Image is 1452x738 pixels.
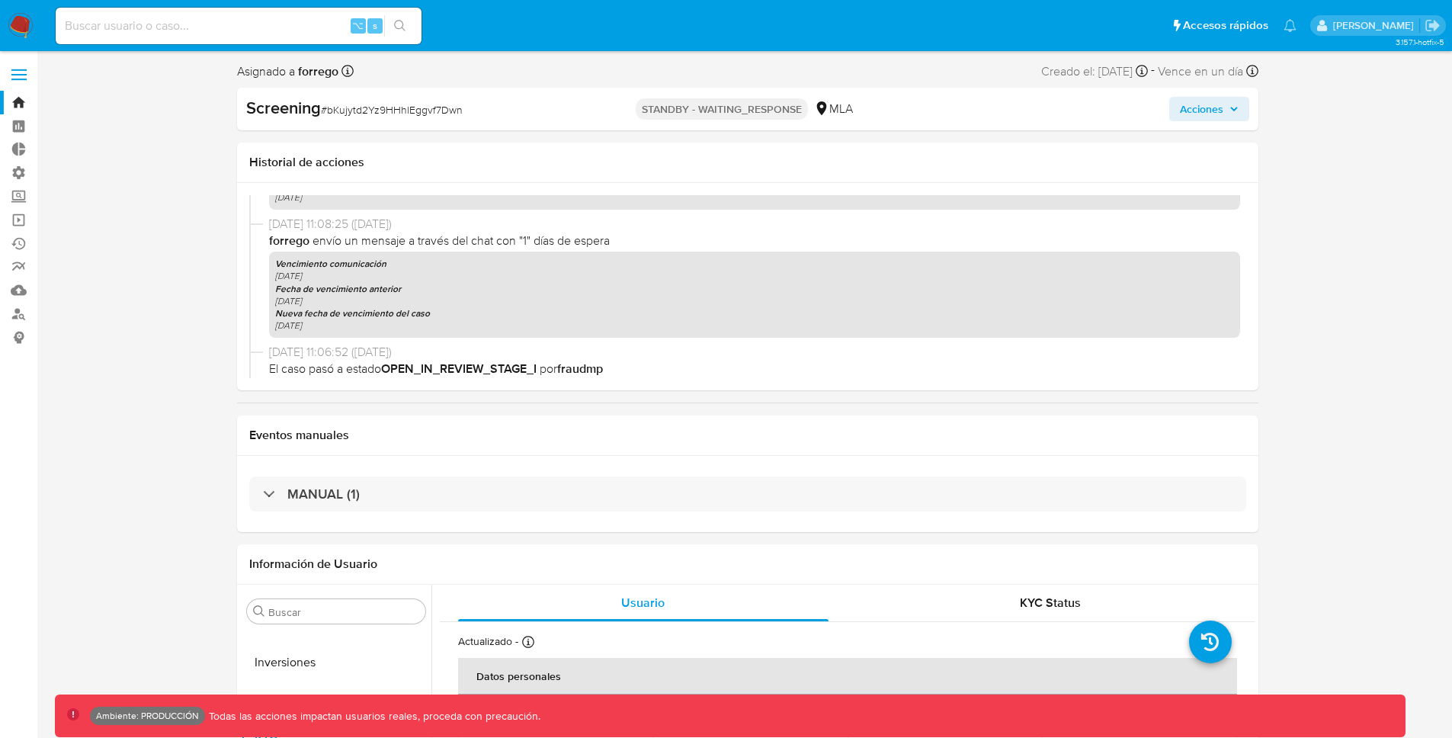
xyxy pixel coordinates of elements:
p: jorge.diazserrato@mercadolibre.com.co [1333,18,1419,33]
span: El caso pasó a estado por [269,361,1240,377]
p: Todas las acciones impactan usuarios reales, proceda con precaución. [205,709,540,724]
span: Vence en un día [1158,63,1243,80]
button: Items [241,681,431,717]
span: KYC Status [1020,594,1081,611]
a: Notificaciones [1284,19,1297,32]
span: envío un mensaje a través del chat con "1" días de espera [269,233,1240,249]
p: Ambiente: PRODUCCIÓN [96,713,199,719]
i: [DATE] [275,191,302,204]
a: Salir [1425,18,1441,34]
button: Inversiones [241,644,431,681]
input: Buscar usuario o caso... [56,16,421,36]
span: Acciones [1180,97,1223,121]
span: s [373,18,377,33]
h3: MANUAL (1) [287,486,360,502]
p: Actualizado - [458,634,518,649]
span: Accesos rápidos [1183,18,1268,34]
b: Vencimiento comunicación [275,257,386,271]
span: # bKujytd2Yz9HHhlEggvf7Dwn [321,102,463,117]
span: [DATE] 11:08:25 ([DATE]) [269,216,1240,233]
button: search-icon [384,15,415,37]
b: Nueva fecha de vencimiento del caso [275,306,430,320]
b: fraudmp [557,360,603,377]
span: ⌥ [352,18,364,33]
span: - [1151,61,1155,82]
div: MANUAL (1) [249,476,1246,512]
h1: Información de Usuario [249,557,377,572]
h1: Historial de acciones [249,155,1246,170]
b: OPEN_IN_REVIEW_STAGE_I [381,360,537,377]
button: Buscar [253,605,265,618]
span: Asignado a [237,63,338,80]
b: Screening [246,95,321,120]
p: STANDBY - WAITING_RESPONSE [636,98,808,120]
i: [DATE] [275,319,302,332]
b: forrego [295,63,338,80]
i: [DATE] [275,294,302,307]
input: Buscar [268,605,419,619]
span: [DATE] 11:06:52 ([DATE]) [269,344,1240,361]
button: Acciones [1169,97,1249,121]
b: Fecha de vencimiento anterior [275,282,401,296]
div: MLA [814,101,853,117]
div: Creado el: [DATE] [1041,61,1148,82]
b: forrego [269,232,313,249]
h1: Eventos manuales [249,428,1246,443]
th: Datos personales [458,658,1237,695]
i: [DATE] [275,269,302,282]
span: Usuario [621,594,665,611]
